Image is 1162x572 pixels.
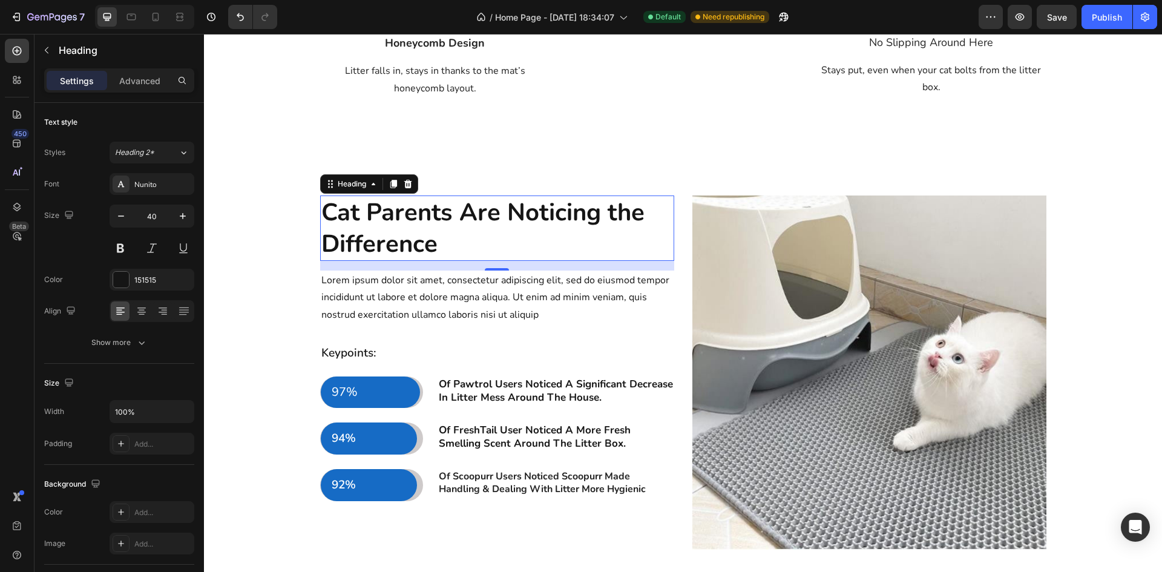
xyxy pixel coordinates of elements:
div: Open Intercom Messenger [1121,513,1150,542]
div: Rich Text Editor. Editing area: main [234,435,470,463]
div: Show more [91,337,148,349]
div: Font [44,179,59,189]
span: Default [655,12,681,22]
input: Auto [110,401,194,422]
div: Size [44,375,76,392]
span: Heading 2* [115,147,154,158]
div: Color [44,507,63,518]
span: Need republishing [703,12,764,22]
div: 450 [11,129,29,139]
span: Home Page - [DATE] 18:34:07 [495,11,614,24]
div: Size [44,208,76,224]
div: Background [44,476,103,493]
div: Publish [1092,11,1122,24]
div: Color [44,274,63,285]
p: Of Scoopurr Users Noticed Scoopurr Made Handling & Dealing With Litter More Hygienic [235,436,469,462]
div: Add... [134,439,191,450]
div: Nunito [134,179,191,190]
div: Image [44,538,65,549]
iframe: Design area [204,34,1162,572]
span: Of Pawtrol Users Noticed A Significant Decrease In Litter Mess Around The House. [235,343,469,370]
div: Rich Text Editor. Editing area: main [126,442,204,460]
button: Heading 2* [110,142,194,163]
span: Save [1047,12,1067,22]
span: / [490,11,493,24]
p: Advanced [119,74,160,87]
p: Heading [59,43,189,58]
p: 94% [128,397,203,412]
p: Settings [60,74,94,87]
div: Text style [44,117,77,128]
div: Rich Text Editor. Editing area: main [126,396,204,413]
div: Width [44,406,64,417]
div: Beta [9,222,29,231]
div: Align [44,303,78,320]
p: 7 [79,10,85,24]
button: Show more [44,332,194,353]
img: gempages_552258124313002953-e4b366b9-8eb4-41e7-ad30-ec110d5cef42.png [488,162,842,516]
button: Publish [1082,5,1132,29]
div: Undo/Redo [228,5,277,29]
div: 151515 [134,275,191,286]
div: Rich Text Editor. Editing area: main [234,389,470,418]
div: Padding [44,438,72,449]
div: Add... [134,507,191,518]
div: Styles [44,147,65,158]
div: Add... [134,539,191,550]
button: Save [1037,5,1077,29]
div: Rich Text Editor. Editing area: main [234,343,470,372]
p: 92% [128,444,203,459]
p: Of FreshTail User Noticed A More Fresh Smelling Scent Around The Litter Box. [235,390,469,416]
button: 7 [5,5,90,29]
